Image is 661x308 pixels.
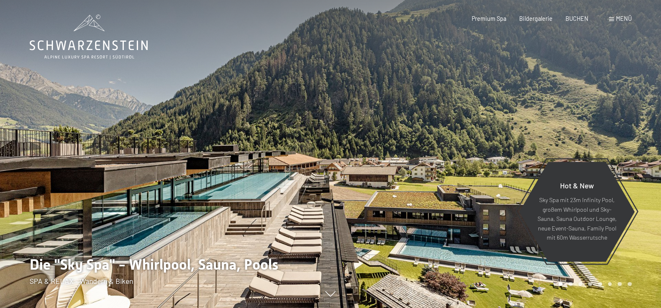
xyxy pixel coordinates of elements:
a: Premium Spa [472,15,506,22]
div: Carousel Page 8 [628,282,632,286]
a: Bildergalerie [519,15,553,22]
a: BUCHEN [565,15,588,22]
span: Hot & New [560,181,594,190]
div: Carousel Pagination [555,282,631,286]
div: Carousel Page 1 (Current Slide) [558,282,563,286]
div: Carousel Page 7 [618,282,622,286]
div: Carousel Page 5 [598,282,602,286]
p: Sky Spa mit 23m Infinity Pool, großem Whirlpool und Sky-Sauna, Sauna Outdoor Lounge, neue Event-S... [537,195,617,243]
span: Menü [616,15,632,22]
div: Carousel Page 4 [588,282,592,286]
div: Carousel Page 2 [568,282,573,286]
a: Hot & New Sky Spa mit 23m Infinity Pool, großem Whirlpool und Sky-Sauna, Sauna Outdoor Lounge, ne... [519,161,635,262]
div: Carousel Page 3 [578,282,583,286]
div: Carousel Page 6 [608,282,612,286]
